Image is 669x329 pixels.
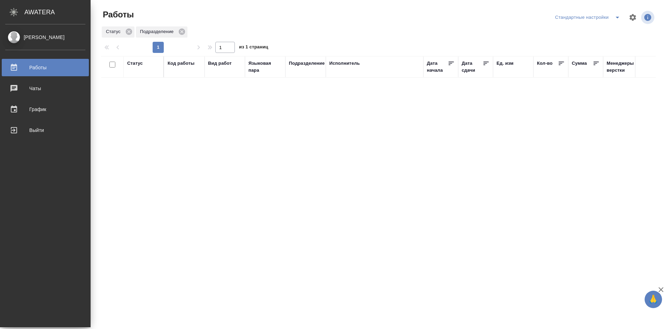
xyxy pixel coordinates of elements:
div: Языковая пара [248,60,282,74]
div: Чаты [5,83,85,94]
div: [PERSON_NAME] [5,33,85,41]
a: Работы [2,59,89,76]
div: Статус [102,26,134,38]
span: Настроить таблицу [624,9,641,26]
div: Ед. изм [497,60,514,67]
div: Дата начала [427,60,448,74]
div: Менеджеры верстки [607,60,640,74]
span: из 1 страниц [239,43,268,53]
a: Чаты [2,80,89,97]
span: Посмотреть информацию [641,11,656,24]
p: Статус [106,28,123,35]
div: AWATERA [24,5,91,19]
div: Сумма [572,60,587,67]
p: Подразделение [140,28,176,35]
span: 🙏 [647,292,659,307]
div: Код работы [168,60,194,67]
div: Кол-во [537,60,553,67]
span: Работы [101,9,134,20]
div: split button [553,12,624,23]
button: 🙏 [645,291,662,308]
div: Выйти [5,125,85,135]
div: Подразделение [289,60,325,67]
div: Вид работ [208,60,232,67]
div: Подразделение [136,26,187,38]
div: Исполнитель [329,60,360,67]
div: Работы [5,62,85,73]
div: Статус [127,60,143,67]
div: Дата сдачи [462,60,483,74]
a: Выйти [2,122,89,139]
div: График [5,104,85,115]
a: График [2,101,89,118]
